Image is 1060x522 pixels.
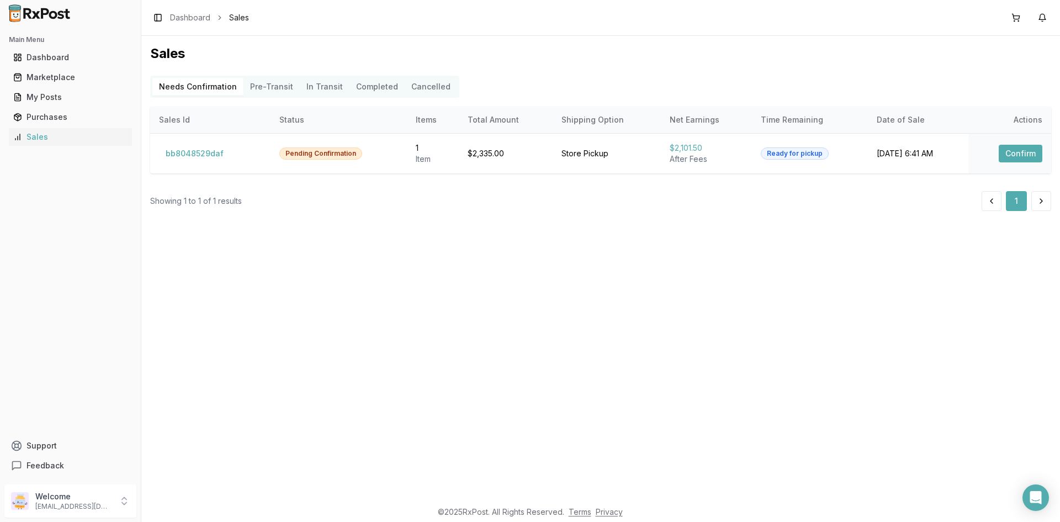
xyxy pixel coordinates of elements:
[271,107,406,133] th: Status
[4,88,136,106] button: My Posts
[4,128,136,146] button: Sales
[4,436,136,456] button: Support
[416,154,451,165] div: Item
[468,148,543,159] div: $2,335.00
[150,45,1051,62] h1: Sales
[170,12,210,23] a: Dashboard
[9,107,132,127] a: Purchases
[349,78,405,96] button: Completed
[13,131,128,143] div: Sales
[152,78,243,96] button: Needs Confirmation
[4,108,136,126] button: Purchases
[9,67,132,87] a: Marketplace
[416,143,451,154] div: 1
[9,127,132,147] a: Sales
[150,107,271,133] th: Sales Id
[4,49,136,66] button: Dashboard
[761,147,829,160] div: Ready for pickup
[13,52,128,63] div: Dashboard
[159,145,230,162] button: bb8048529daf
[35,502,112,511] p: [EMAIL_ADDRESS][DOMAIN_NAME]
[670,154,743,165] div: After Fees
[279,147,362,160] div: Pending Confirmation
[13,92,128,103] div: My Posts
[661,107,752,133] th: Net Earnings
[561,148,652,159] div: Store Pickup
[170,12,249,23] nav: breadcrumb
[405,78,457,96] button: Cancelled
[11,492,29,510] img: User avatar
[9,35,132,44] h2: Main Menu
[13,72,128,83] div: Marketplace
[1022,484,1049,511] div: Open Intercom Messenger
[670,143,743,154] div: $2,101.50
[13,112,128,123] div: Purchases
[9,87,132,107] a: My Posts
[553,107,661,133] th: Shipping Option
[752,107,868,133] th: Time Remaining
[596,507,623,516] a: Privacy
[4,68,136,86] button: Marketplace
[569,507,591,516] a: Terms
[150,196,242,207] div: Showing 1 to 1 of 1 results
[243,78,300,96] button: Pre-Transit
[868,107,968,133] th: Date of Sale
[407,107,459,133] th: Items
[35,491,112,502] p: Welcome
[4,4,75,22] img: RxPost Logo
[968,107,1051,133] th: Actions
[300,78,349,96] button: In Transit
[1006,191,1027,211] button: 1
[229,12,249,23] span: Sales
[9,48,132,67] a: Dashboard
[999,145,1042,162] button: Confirm
[4,456,136,476] button: Feedback
[459,107,552,133] th: Total Amount
[877,148,959,159] div: [DATE] 6:41 AM
[26,460,64,471] span: Feedback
